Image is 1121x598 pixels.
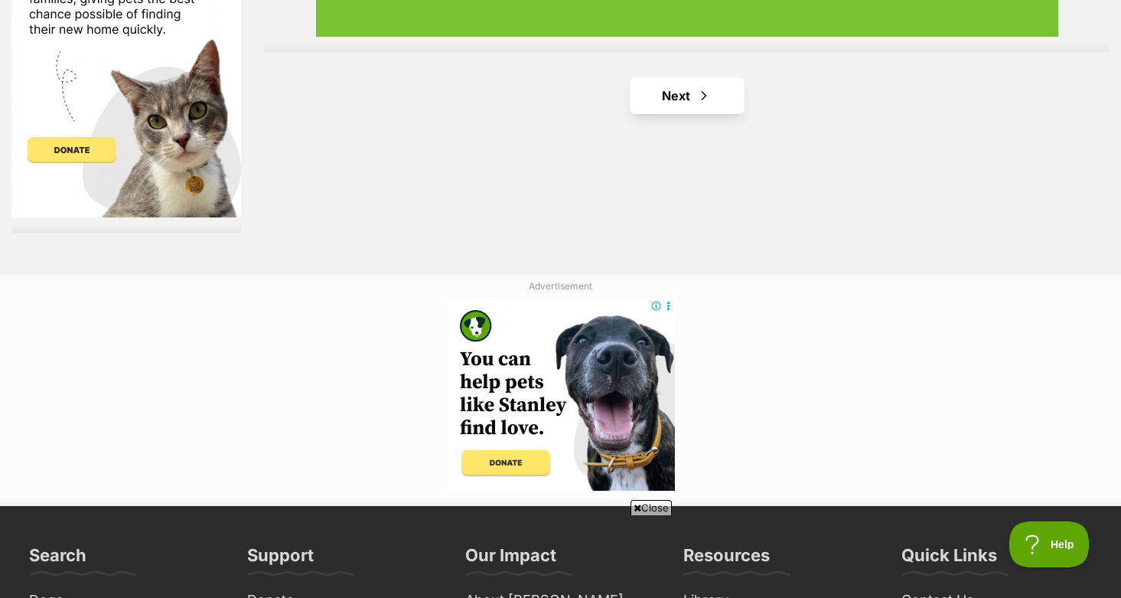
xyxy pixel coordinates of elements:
span: Close [631,500,672,515]
h3: Quick Links [901,544,997,575]
iframe: Advertisement [447,299,675,491]
iframe: Help Scout Beacon - Open [1009,521,1090,567]
a: Next page [630,77,745,114]
iframe: Advertisement [282,521,839,590]
nav: Pagination [264,77,1110,114]
h3: Support [247,544,314,575]
h3: Search [29,544,86,575]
